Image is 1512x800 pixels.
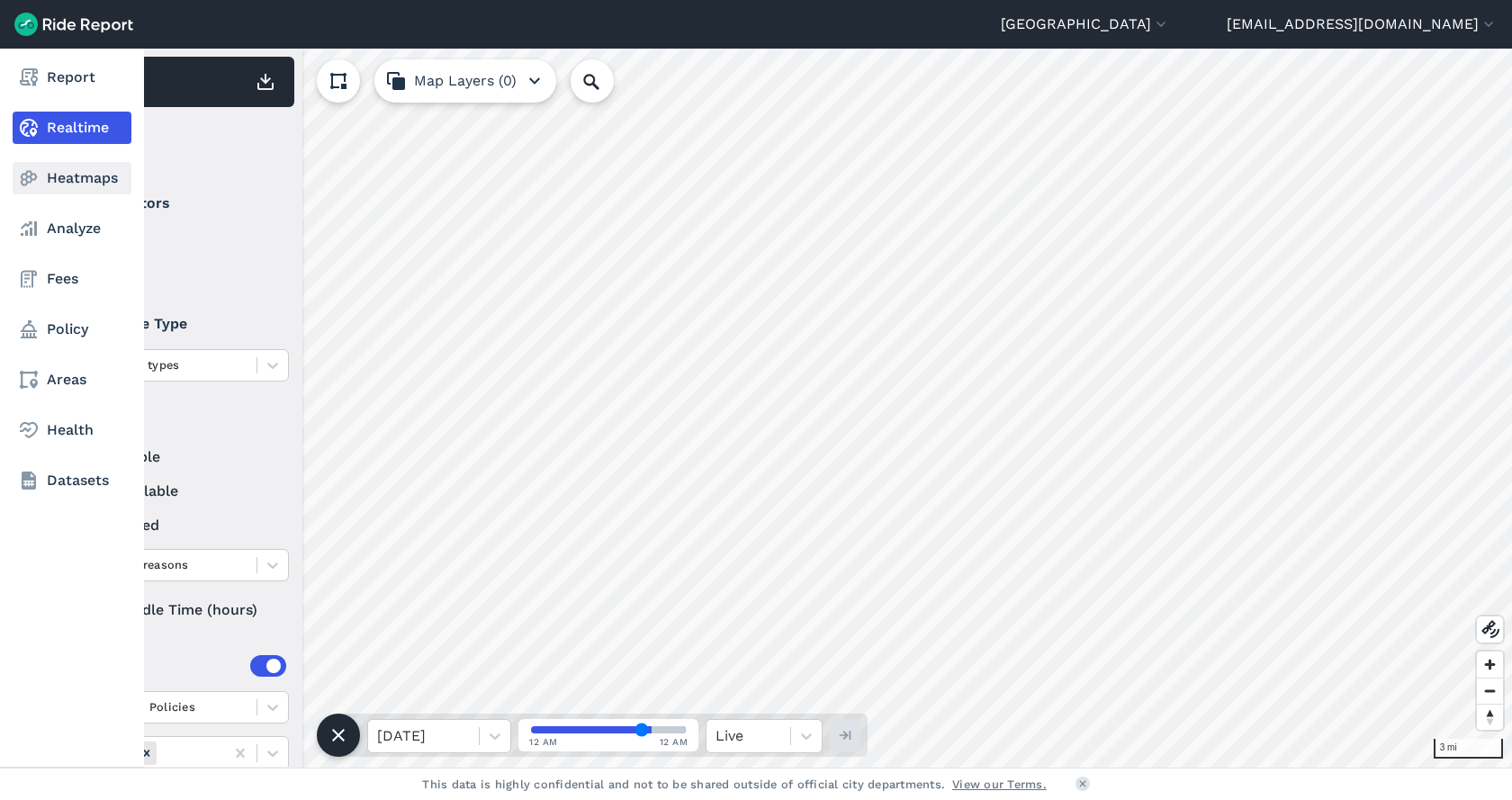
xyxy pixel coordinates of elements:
[13,464,131,497] a: Datasets
[73,229,289,250] label: Bird
[529,735,558,749] span: 12 AM
[73,594,289,626] div: Idle Time (hours)
[660,735,688,749] span: 12 AM
[73,178,286,229] summary: Operators
[1434,739,1503,759] div: 3 mi
[13,263,131,295] a: Fees
[73,515,289,536] label: reserved
[13,364,131,396] a: Areas
[73,396,286,446] summary: Status
[1477,678,1503,704] button: Zoom out
[13,61,131,94] a: Report
[13,313,131,346] a: Policy
[1477,652,1503,678] button: Zoom in
[66,115,294,171] div: Filter
[1477,704,1503,730] button: Reset bearing to north
[13,212,131,245] a: Analyze
[97,655,286,677] div: Areas
[14,13,133,36] img: Ride Report
[58,49,1512,768] canvas: Map
[73,481,289,502] label: unavailable
[571,59,643,103] input: Search Location or Vehicles
[13,162,131,194] a: Heatmaps
[73,446,289,468] label: available
[374,59,556,103] button: Map Layers (0)
[1227,13,1498,35] button: [EMAIL_ADDRESS][DOMAIN_NAME]
[1001,13,1170,35] button: [GEOGRAPHIC_DATA]
[73,263,289,284] label: Veo
[73,299,286,349] summary: Vehicle Type
[13,112,131,144] a: Realtime
[73,641,286,691] summary: Areas
[137,742,157,764] div: Remove Areas (4)
[952,776,1047,793] a: View our Terms.
[13,414,131,446] a: Health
